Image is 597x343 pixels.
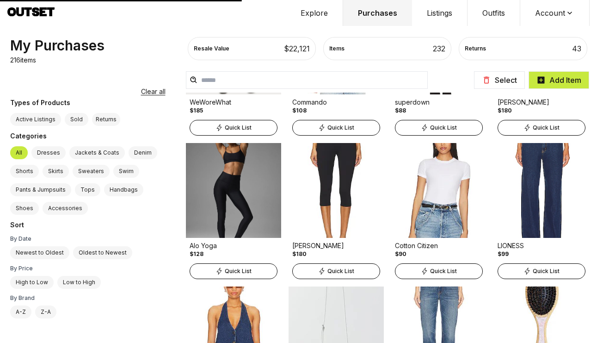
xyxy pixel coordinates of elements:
label: Shoes [10,202,39,215]
div: Items [329,45,345,52]
label: Newest to Oldest [10,246,69,259]
button: Select [474,71,525,89]
div: Types of Products [10,98,166,109]
div: By Brand [10,294,166,302]
label: Active Listings [10,113,61,126]
div: WeWoreWhat [190,98,277,107]
div: 232 [433,43,445,54]
label: Handbags [104,183,143,196]
button: Add Item [529,71,589,89]
a: Product Image[PERSON_NAME]$180Quick List [289,143,384,279]
div: [PERSON_NAME] [498,98,585,107]
a: Product ImageLIONESS$99Quick List [494,143,589,279]
div: $108 [292,107,307,114]
label: Oldest to Newest [73,246,132,259]
div: $180 [292,250,307,258]
div: Commando [292,98,380,107]
div: Resale Value [194,45,229,52]
img: Product Image [391,143,486,238]
label: Jackets & Coats [69,146,125,159]
img: Product Image [494,143,589,238]
div: Cotton Citizen [395,241,483,250]
label: Sweaters [73,165,110,178]
label: Low to High [57,276,101,289]
div: By Date [10,235,166,243]
div: $88 [395,107,406,114]
div: By Price [10,265,166,272]
div: $128 [190,250,203,258]
label: Shorts [10,165,39,178]
div: $ 22,121 [284,43,310,54]
span: Quick List [430,268,457,275]
a: Quick List [289,262,384,279]
label: Skirts [43,165,69,178]
div: Sort [10,220,166,231]
span: Quick List [533,268,560,275]
img: Product Image [289,143,384,238]
div: My Purchases [10,37,105,54]
div: $185 [190,107,203,114]
label: Accessories [43,202,88,215]
a: Quick List [391,262,486,279]
img: Product Image [186,143,281,238]
span: Quick List [225,124,252,131]
span: Quick List [533,124,560,131]
div: [PERSON_NAME] [292,241,380,250]
span: Quick List [327,268,354,275]
label: Pants & Jumpsuits [10,183,71,196]
label: Denim [129,146,157,159]
a: Product ImageCotton Citizen$90Quick List [391,143,486,279]
div: $180 [498,107,512,114]
label: Swim [113,165,139,178]
a: Quick List [494,118,589,136]
div: Returns [465,45,486,52]
div: Alo Yoga [190,241,277,250]
div: $99 [498,250,509,258]
a: Quick List [494,262,589,279]
a: Quick List [186,118,281,136]
p: 216 items [10,56,36,65]
label: Dresses [31,146,66,159]
a: Quick List [289,118,384,136]
div: superdown [395,98,483,107]
a: Quick List [391,118,486,136]
span: Quick List [430,124,457,131]
label: High to Low [10,276,54,289]
button: Returns [92,113,120,126]
a: Product ImageAlo Yoga$128Quick List [186,143,281,279]
label: Sold [65,113,88,126]
div: $90 [395,250,406,258]
button: Clear all [141,87,166,96]
div: Categories [10,131,166,143]
div: 43 [572,43,581,54]
label: A-Z [10,306,31,318]
label: Z-A [35,306,56,318]
span: Quick List [225,268,252,275]
div: LIONESS [498,241,585,250]
label: Tops [75,183,100,196]
a: Quick List [186,262,281,279]
span: Quick List [327,124,354,131]
label: All [10,146,28,159]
